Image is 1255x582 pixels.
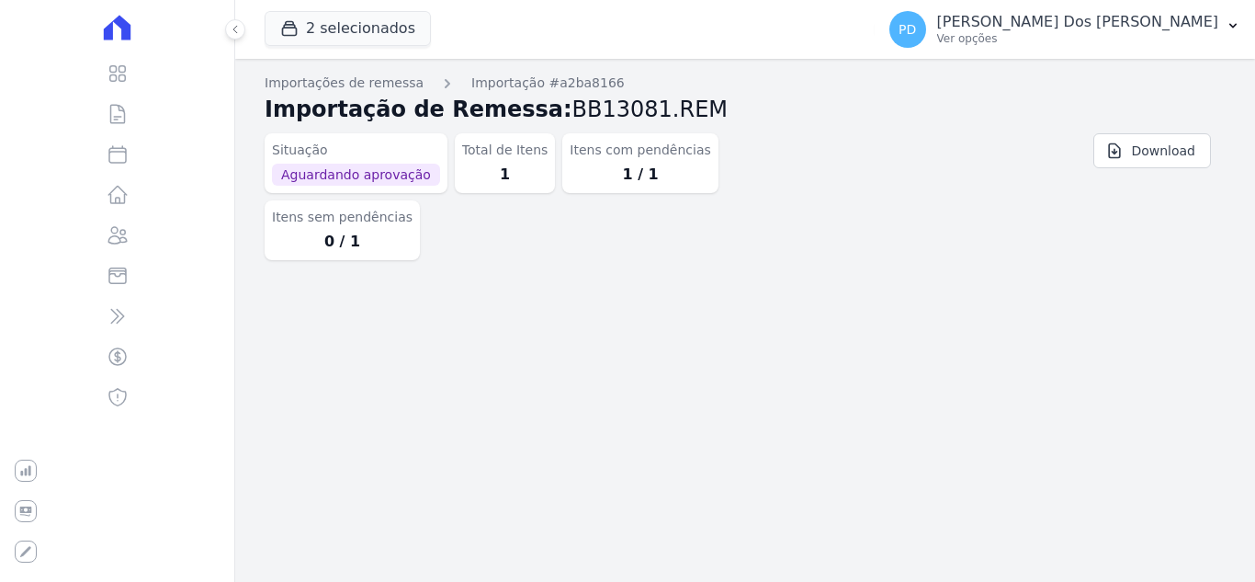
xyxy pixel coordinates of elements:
dt: Total de Itens [462,141,548,160]
a: Download [1093,133,1211,168]
p: [PERSON_NAME] Dos [PERSON_NAME] [937,13,1218,31]
dd: 1 / 1 [570,164,710,186]
a: Importação #a2ba8166 [471,74,625,93]
span: PD [899,23,916,36]
button: PD [PERSON_NAME] Dos [PERSON_NAME] Ver opções [875,4,1255,55]
dt: Itens sem pendências [272,208,413,227]
nav: Breadcrumb [265,74,1226,93]
dt: Situação [272,141,440,160]
dd: 1 [462,164,548,186]
span: Aguardando aprovação [272,164,440,186]
dd: 0 / 1 [272,231,413,253]
h2: Importação de Remessa: [265,93,1226,126]
button: 2 selecionados [265,11,431,46]
dt: Itens com pendências [570,141,710,160]
a: Importações de remessa [265,74,424,93]
span: BB13081.REM [572,97,728,122]
p: Ver opções [937,31,1218,46]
